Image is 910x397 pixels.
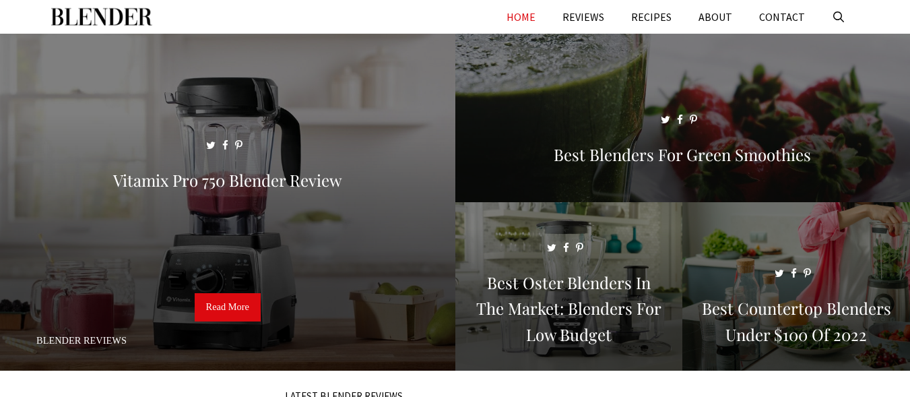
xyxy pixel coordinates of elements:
a: Blender Reviews [36,335,127,346]
a: Read More [195,293,261,322]
a: Best Countertop Blenders Under $100 of 2022 [682,355,910,368]
a: Best Oster Blenders in the Market: Blenders for Low Budget [455,355,683,368]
